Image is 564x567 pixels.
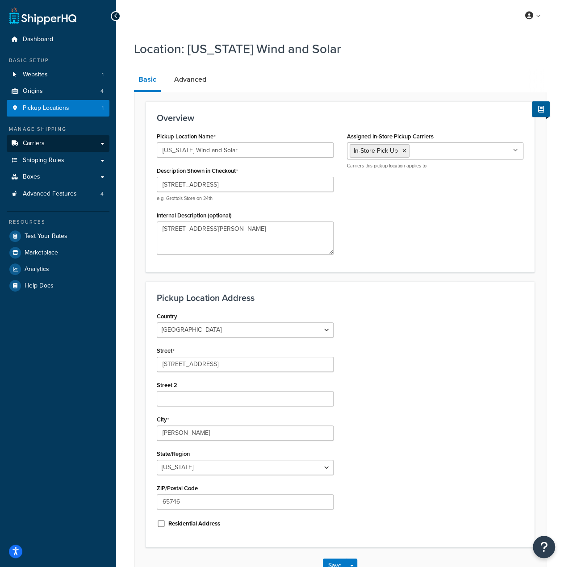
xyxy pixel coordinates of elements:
label: Assigned In-Store Pickup Carriers [347,133,434,140]
li: Origins [7,83,109,100]
p: Carriers this pickup location applies to [347,163,524,169]
label: Country [157,313,177,320]
a: Carriers [7,135,109,152]
span: In-Store Pick Up [354,146,398,155]
a: Advanced Features4 [7,186,109,202]
label: State/Region [157,450,190,457]
span: Origins [23,88,43,95]
label: Pickup Location Name [157,133,216,140]
h1: Location: [US_STATE] Wind and Solar [134,40,535,58]
span: 1 [102,104,104,112]
li: Pickup Locations [7,100,109,117]
div: Manage Shipping [7,125,109,133]
div: Basic Setup [7,57,109,64]
span: Shipping Rules [23,157,64,164]
span: 1 [102,71,104,79]
span: Advanced Features [23,190,77,198]
span: Carriers [23,140,45,147]
label: Street 2 [157,382,177,388]
span: 4 [100,88,104,95]
a: Websites1 [7,67,109,83]
label: ZIP/Postal Code [157,485,198,492]
span: Dashboard [23,36,53,43]
label: Internal Description (optional) [157,212,232,219]
label: City [157,416,169,423]
a: Basic [134,69,161,92]
textarea: [STREET_ADDRESS][PERSON_NAME] [157,221,334,254]
span: Boxes [23,173,40,181]
a: Test Your Rates [7,228,109,244]
span: Analytics [25,266,49,273]
a: Dashboard [7,31,109,48]
label: Description Shown in Checkout [157,167,238,175]
li: Websites [7,67,109,83]
button: Show Help Docs [532,101,550,117]
button: Open Resource Center [533,536,555,558]
a: Boxes [7,169,109,185]
div: Resources [7,218,109,226]
a: Advanced [170,69,211,90]
span: Test Your Rates [25,233,67,240]
a: Pickup Locations1 [7,100,109,117]
span: Help Docs [25,282,54,290]
span: Websites [23,71,48,79]
a: Marketplace [7,245,109,261]
a: Analytics [7,261,109,277]
h3: Pickup Location Address [157,293,523,303]
h3: Overview [157,113,523,123]
label: Street [157,347,175,354]
span: Pickup Locations [23,104,69,112]
a: Shipping Rules [7,152,109,169]
a: Origins4 [7,83,109,100]
p: e.g. Grotto's Store on 24th [157,195,334,202]
a: Help Docs [7,278,109,294]
span: 4 [100,190,104,198]
label: Residential Address [168,520,220,528]
li: Advanced Features [7,186,109,202]
span: Marketplace [25,249,58,257]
